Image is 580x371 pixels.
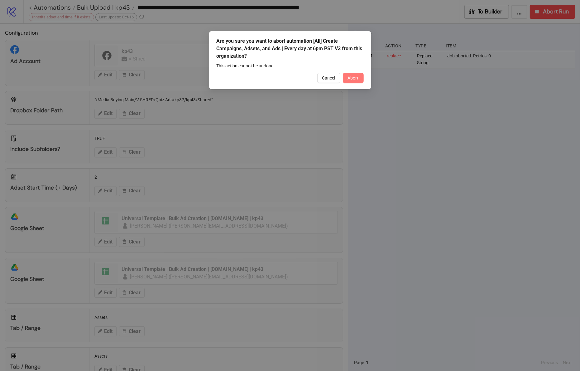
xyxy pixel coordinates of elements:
[217,37,364,60] div: Are you sure you want to abort automation [All] Create Campaigns, Adsets, and Ads | Every day at ...
[217,62,364,69] div: This action cannot be undone
[317,73,340,83] button: Cancel
[322,75,335,80] span: Cancel
[348,75,359,80] span: Abort
[343,73,364,83] button: Abort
